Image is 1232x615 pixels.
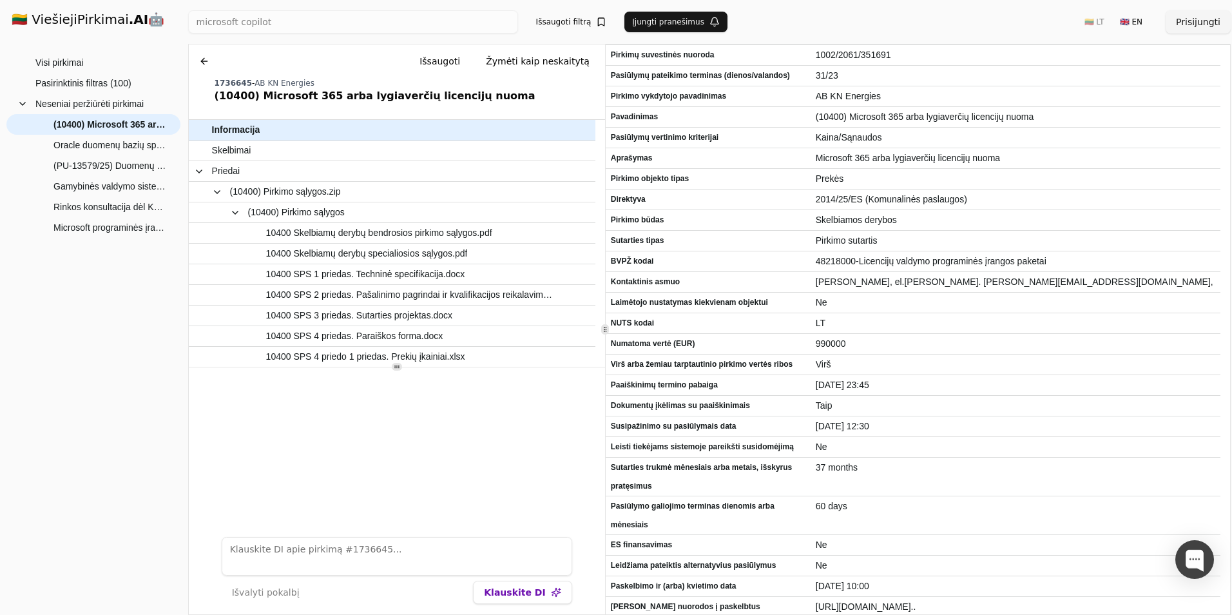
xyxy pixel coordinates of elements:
span: AB KN Energies [816,87,1215,106]
span: Numatoma vertė (EUR) [611,335,805,353]
span: 10400 SPS 2 priedas. Pašalinimo pagrindai ir kvalifikacijos reikalavimai.docx [266,286,557,304]
input: Greita paieška... [188,10,518,34]
span: Neseniai peržiūrėti pirkimai [35,94,144,113]
span: Pasiūlymų vertinimo kriterijai [611,128,805,147]
strong: .AI [129,12,149,27]
span: Gamybinės valdymo sistemos SCADA diegimo, programinės įrangos palaikymo ir priežiūros paslaugų pi... [53,177,168,196]
button: Žymėti kaip neskaitytą [476,50,600,73]
span: Susipažinimo su pasiūlymais data [611,417,805,436]
span: NUTS kodai [611,314,805,333]
span: Ne [816,293,1215,312]
span: Rinkos konsultacija dėl Kontrolės ir praėjimo posto Nr.3, adresu Pravieniškių g. 10, Pravieniškių... [53,197,168,217]
span: Pirkimo sutartis [816,231,1215,250]
span: [DATE] 10:00 [816,577,1215,596]
button: Įjungti pranešimus [624,12,727,32]
span: Oracle duomenų bazių sprendimo paslaugos [53,135,168,155]
span: 10400 SPS 1 priedas. Techninė specifikacija.docx [266,265,465,284]
button: Išsaugoti [409,50,470,73]
span: Prekės [816,170,1215,188]
span: Pasiūlymų pateikimo terminas (dienos/valandos) [611,66,805,85]
span: 60 days [816,497,1215,516]
span: Visi pirkimai [35,53,83,72]
span: Kaina/Sąnaudos [816,128,1215,147]
span: 10400 Skelbiamų derybų bendrosios pirkimo sąlygos.pdf [266,224,492,242]
span: 2014/25/ES (Komunalinės paslaugos) [816,190,1215,209]
span: Sutarties trukmė mėnesiais arba metais, išskyrus pratęsimus [611,458,805,496]
span: [DATE] 12:30 [816,417,1215,436]
button: Išsaugoti filtrą [528,12,615,32]
span: 1736645 [215,79,252,88]
span: (PU-13579/25) Duomenų centro nuoma (rinkos konsultacija) [53,156,168,175]
span: Microsoft programinės įrangos licencijų nuomos pirkimas [53,218,168,237]
span: Kontaktinis asmuo [611,273,805,291]
div: - [215,78,600,88]
span: (10400) Microsoft 365 arba lygiaverčių licencijų nuoma [816,108,1215,126]
span: 990000 [816,335,1215,353]
span: (10400) Pirkimo sąlygos [248,203,345,222]
span: Paaiškinimų termino pabaiga [611,376,805,395]
span: Ne [816,438,1215,456]
span: ES finansavimas [611,536,805,554]
span: Pirkimo vykdytojo pavadinimas [611,87,805,106]
span: Informacija [212,121,260,139]
span: Direktyva [611,190,805,209]
button: Prisijungti [1166,10,1231,34]
span: 31/23 [816,66,1215,85]
span: Leidžiama pateiktis alternatyvius pasiūlymus [611,556,805,575]
span: Pirkimų suvestinės nuoroda [611,46,805,64]
span: [DATE] 23:45 [816,376,1215,395]
span: Skelbiamos derybos [816,211,1215,229]
button: 🇬🇧 EN [1112,12,1150,32]
span: (10400) Pirkimo sąlygos.zip [230,182,341,201]
span: Pirkimo būdas [611,211,805,229]
span: Pasiūlymo galiojimo terminas dienomis arba mėnesiais [611,497,805,534]
span: 10400 Skelbiamų derybų specialiosios sąlygos.pdf [266,244,468,263]
span: (10400) Microsoft 365 arba lygiaverčių licencijų nuoma [53,115,168,134]
button: Klauskite DI [473,581,572,604]
span: Pavadinimas [611,108,805,126]
span: Priedai [212,162,240,181]
span: BVPŽ kodai [611,252,805,271]
span: Pirkimo objekto tipas [611,170,805,188]
span: Microsoft 365 arba lygiaverčių licencijų nuoma [816,149,1215,168]
span: Ne [816,556,1215,575]
span: 37 months [816,458,1215,477]
span: Leisti tiekėjams sistemoje pareikšti susidomėjimą [611,438,805,456]
span: 10400 SPS 4 priedas. Paraiškos forma.docx [266,327,443,346]
span: [PERSON_NAME], el.[PERSON_NAME]. [PERSON_NAME][EMAIL_ADDRESS][DOMAIN_NAME], tel. [PHONE_NUMBER] [816,273,1215,310]
span: Pasirinktinis filtras (100) [35,73,131,93]
span: 10400 SPS 4 priedo 1 priedas. Prekių įkainiai.xlsx [266,347,465,366]
span: LT [816,314,1215,333]
span: Taip [816,396,1215,415]
span: 1002/2061/351691 [816,46,1215,64]
span: Aprašymas [611,149,805,168]
span: Laimėtojo nustatymas kiekvienam objektui [611,293,805,312]
span: Paskelbimo ir (arba) kvietimo data [611,577,805,596]
span: Virš arba žemiau tarptautinio pirkimo vertės ribos [611,355,805,374]
span: 48218000-Licencijų valdymo programinės įrangos paketai [816,252,1215,271]
span: Skelbimai [212,141,251,160]
span: Ne [816,536,1215,554]
span: Dokumentų įkėlimas su paaiškinimais [611,396,805,415]
span: AB KN Energies [255,79,314,88]
div: (10400) Microsoft 365 arba lygiaverčių licencijų nuoma [215,88,600,104]
span: Sutarties tipas [611,231,805,250]
span: Virš [816,355,1215,374]
span: 10400 SPS 3 priedas. Sutarties projektas.docx [266,306,453,325]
